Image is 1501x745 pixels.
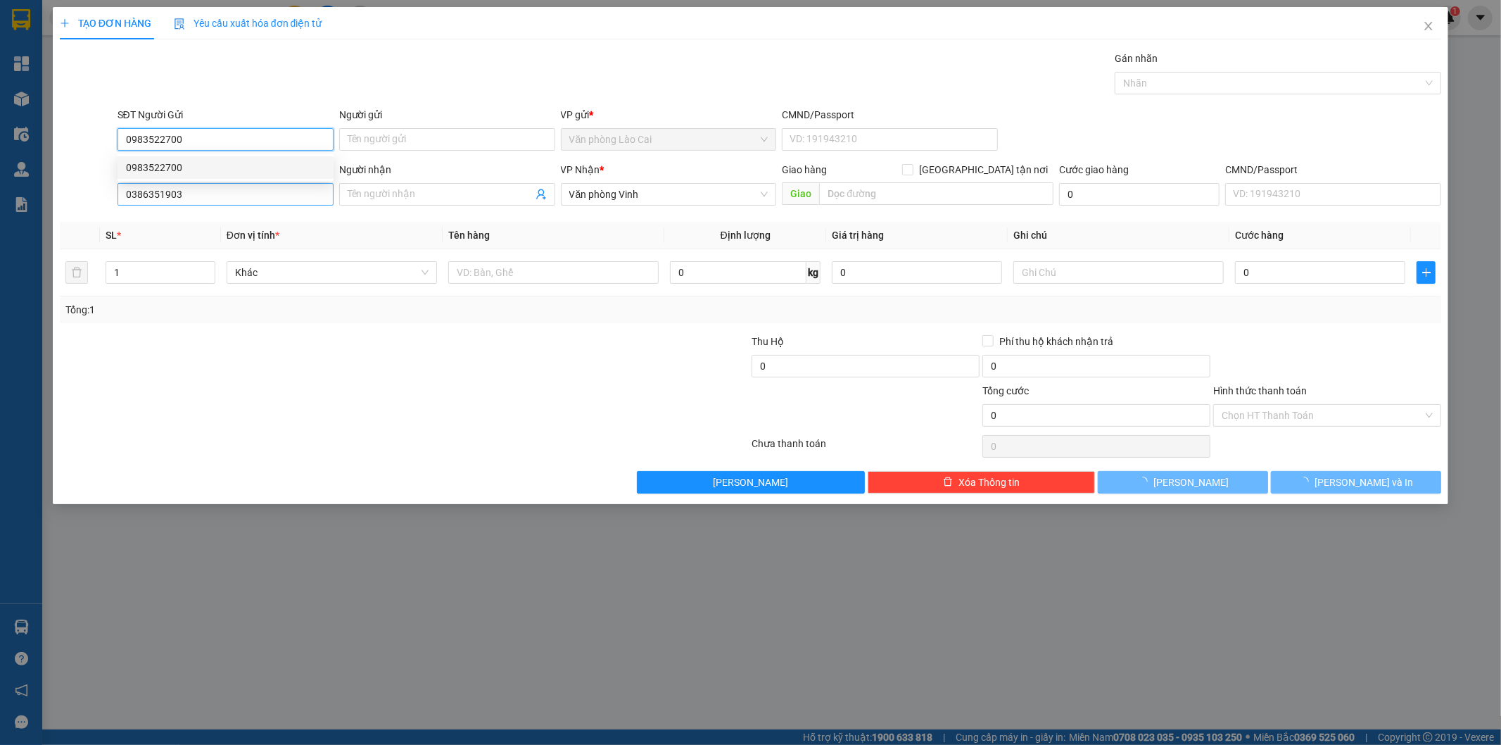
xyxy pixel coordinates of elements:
div: 0983522700 [118,156,334,179]
span: [PERSON_NAME] [713,475,788,490]
button: [PERSON_NAME] và In [1271,471,1441,494]
button: delete [65,261,88,284]
img: icon [174,18,185,30]
span: Yêu cầu xuất hóa đơn điện tử [174,18,322,29]
button: plus [1417,261,1436,284]
input: VD: Bàn, Ghế [448,261,659,284]
span: Giao hàng [782,164,827,175]
label: Cước giao hàng [1059,164,1129,175]
label: Hình thức thanh toán [1213,385,1307,396]
button: Close [1409,7,1448,46]
span: Giá trị hàng [832,230,884,241]
span: loading [1138,477,1153,487]
span: Giao [782,182,819,205]
span: SL [106,230,117,241]
span: plus [1417,267,1435,278]
span: kg [806,261,821,284]
div: Người nhận [339,162,555,177]
input: Cước giao hàng [1059,183,1220,206]
div: SĐT Người Gửi [118,107,334,123]
span: Tổng cước [982,385,1029,396]
div: Tổng: 1 [65,302,579,318]
span: Khác [235,262,429,283]
span: delete [943,477,953,488]
button: [PERSON_NAME] [1098,471,1268,494]
span: Cước hàng [1235,230,1284,241]
span: TẠO ĐƠN HÀNG [60,18,151,29]
div: 0983522700 [126,160,325,175]
input: Ghi Chú [1013,261,1224,284]
span: Văn phòng Lào Cai [569,129,768,150]
label: Gán nhãn [1115,53,1158,64]
span: loading [1299,477,1315,487]
span: VP Nhận [561,164,600,175]
span: close [1423,20,1434,32]
span: Xóa Thông tin [958,475,1020,490]
input: Dọc đường [819,182,1053,205]
span: Tên hàng [448,230,490,241]
span: [PERSON_NAME] và In [1315,475,1413,490]
div: CMND/Passport [782,107,998,123]
button: [PERSON_NAME] [637,471,865,494]
span: [PERSON_NAME] [1153,475,1229,490]
span: [GEOGRAPHIC_DATA] tận nơi [913,162,1053,177]
span: Phí thu hộ khách nhận trả [994,334,1119,349]
span: Đơn vị tính [227,230,279,241]
button: deleteXóa Thông tin [868,471,1096,494]
span: Thu Hộ [752,336,784,347]
span: Văn phòng Vinh [569,184,768,205]
span: user-add [536,189,547,200]
span: Định lượng [721,230,771,241]
input: 0 [832,261,1002,284]
div: Người gửi [339,107,555,123]
div: CMND/Passport [1225,162,1441,177]
span: plus [60,18,70,28]
div: Chưa thanh toán [751,436,982,461]
div: VP gửi [561,107,777,123]
th: Ghi chú [1008,222,1229,249]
